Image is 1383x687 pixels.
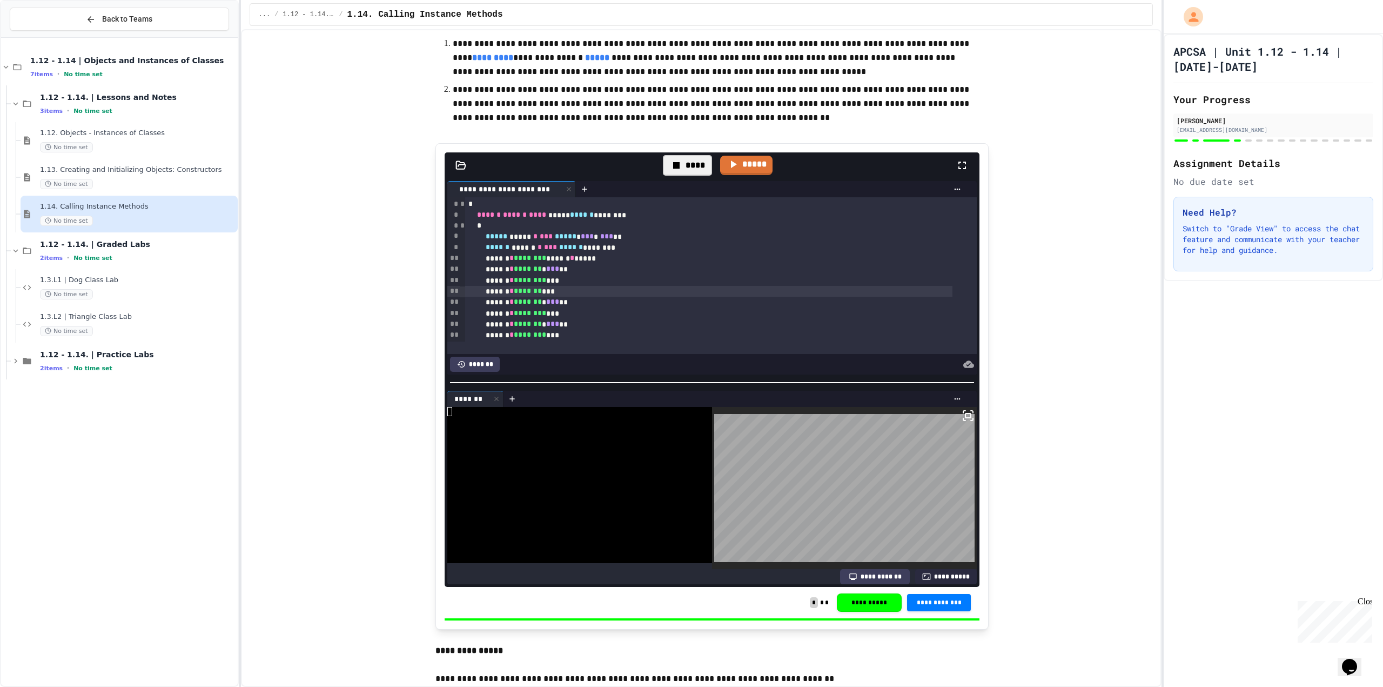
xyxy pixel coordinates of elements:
button: Back to Teams [10,8,229,31]
div: Chat with us now!Close [4,4,75,69]
span: 7 items [30,71,53,78]
span: 1.12 - 1.14. | Graded Labs [40,239,236,249]
div: No due date set [1173,175,1373,188]
span: No time set [64,71,103,78]
span: Back to Teams [102,14,152,25]
span: / [274,10,278,19]
span: • [67,364,69,372]
span: • [57,70,59,78]
iframe: chat widget [1293,597,1372,643]
span: • [67,254,69,262]
span: No time set [40,179,93,189]
span: ... [259,10,271,19]
span: No time set [40,142,93,152]
h2: Assignment Details [1173,156,1373,171]
span: 1.12. Objects - Instances of Classes [40,129,236,138]
span: No time set [40,289,93,299]
span: No time set [40,326,93,336]
h2: Your Progress [1173,92,1373,107]
div: My Account [1172,4,1206,29]
span: 1.12 - 1.14. | Practice Labs [40,350,236,359]
span: 2 items [40,365,63,372]
span: 1.12 - 1.14 | Objects and Instances of Classes [30,56,236,65]
p: Switch to "Grade View" to access the chat feature and communicate with your teacher for help and ... [1183,223,1364,256]
span: 3 items [40,108,63,115]
div: [EMAIL_ADDRESS][DOMAIN_NAME] [1177,126,1370,134]
div: [PERSON_NAME] [1177,116,1370,125]
span: 1.3.L1 | Dog Class Lab [40,276,236,285]
h3: Need Help? [1183,206,1364,219]
span: No time set [40,216,93,226]
span: 1.12 - 1.14. | Lessons and Notes [40,92,236,102]
span: • [67,106,69,115]
span: No time set [73,365,112,372]
span: No time set [73,108,112,115]
span: 2 items [40,255,63,262]
span: No time set [73,255,112,262]
h1: APCSA | Unit 1.12 - 1.14 | [DATE]-[DATE] [1173,44,1373,74]
span: 1.14. Calling Instance Methods [40,202,236,211]
span: 1.12 - 1.14. | Lessons and Notes [283,10,334,19]
iframe: chat widget [1338,644,1372,676]
span: 1.3.L2 | Triangle Class Lab [40,312,236,322]
span: 1.13. Creating and Initializing Objects: Constructors [40,165,236,175]
span: / [339,10,343,19]
span: 1.14. Calling Instance Methods [347,8,503,21]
